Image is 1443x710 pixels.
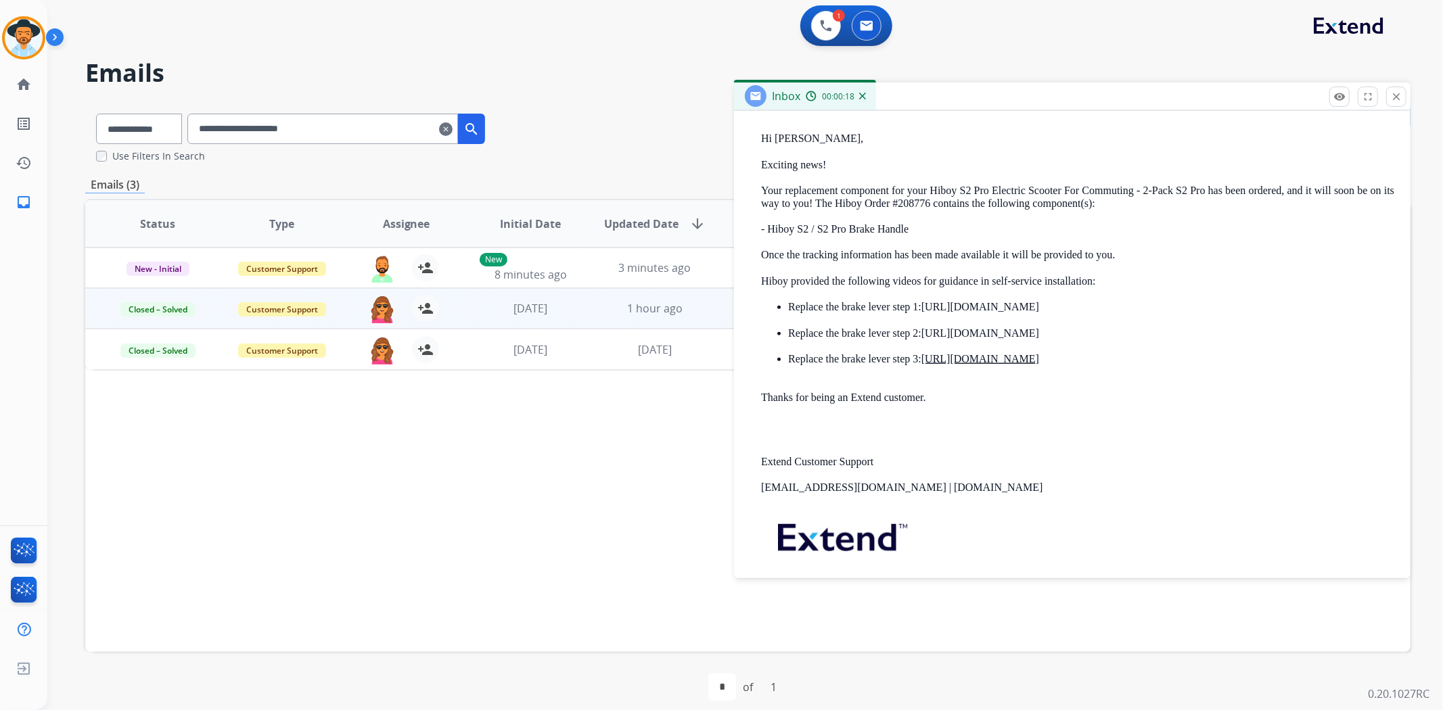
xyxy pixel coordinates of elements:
span: Type [269,216,294,232]
a: [URL][DOMAIN_NAME] [921,353,1039,364]
img: agent-avatar [369,295,396,323]
mat-icon: search [463,121,480,137]
span: [DATE] [638,342,672,357]
p: Replace the brake lever step 1: [788,301,1394,313]
mat-icon: home [16,76,32,93]
p: Once the tracking information has been made available it will be provided to you. [761,249,1394,261]
p: Extend Customer Support [761,456,1394,468]
span: Customer Support [238,344,326,358]
label: Use Filters In Search [112,149,205,163]
p: Hiboy provided the following videos for guidance in self-service installation: [761,275,1394,287]
div: 1 [833,9,845,22]
img: avatar [5,19,43,57]
mat-icon: history [16,155,32,171]
span: Closed – Solved [120,302,196,316]
h2: Emails [85,60,1411,87]
mat-icon: close [1390,91,1402,103]
mat-icon: inbox [16,194,32,210]
mat-icon: list_alt [16,116,32,132]
mat-icon: person_add [417,260,434,276]
div: of [743,679,753,695]
div: 1 [760,673,787,701]
img: agent-avatar [369,336,396,364]
p: Hi [PERSON_NAME], [761,133,1394,145]
span: 00:00:18 [822,91,854,102]
p: Emails (3) [85,176,145,193]
span: Inbox [772,89,800,103]
p: Exciting news! [761,159,1394,171]
p: [EMAIL_ADDRESS][DOMAIN_NAME] | [DOMAIN_NAME] [761,481,1394,494]
span: Updated Date [604,216,679,232]
mat-icon: arrow_downward [689,216,706,232]
mat-icon: clear [439,121,453,137]
span: 3 minutes ago [618,260,691,275]
img: extend.png [761,508,921,561]
mat-icon: person_add [417,341,434,358]
span: Assignee [383,216,430,232]
span: Customer Support [238,302,326,316]
img: agent-avatar [369,254,396,283]
span: Status [140,216,175,232]
a: [URL][DOMAIN_NAME] [921,301,1039,312]
span: Closed – Solved [120,344,196,358]
span: Customer Support [238,262,326,276]
p: Replace the brake lever step 3: [788,353,1394,378]
p: Your replacement component for your Hiboy S2 Pro Electric Scooter For Commuting - 2-Pack S2 Pro h... [761,185,1394,210]
span: [DATE] [513,301,547,316]
span: Initial Date [500,216,561,232]
span: 8 minutes ago [495,267,567,282]
p: Replace the brake lever step 2: [788,327,1394,339]
span: 1 hour ago [627,301,683,316]
p: 0.20.1027RC [1368,686,1429,702]
p: New [480,253,507,266]
span: New - Initial [127,262,189,276]
mat-icon: remove_red_eye [1333,91,1346,103]
mat-icon: fullscreen [1362,91,1374,103]
p: - Hiboy S2 / S2 Pro Brake Handle [761,223,1394,235]
a: [URL][DOMAIN_NAME] [921,327,1039,339]
mat-icon: person_add [417,300,434,316]
p: Thanks for being an Extend customer. [761,392,1394,404]
span: [DATE] [513,342,547,357]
